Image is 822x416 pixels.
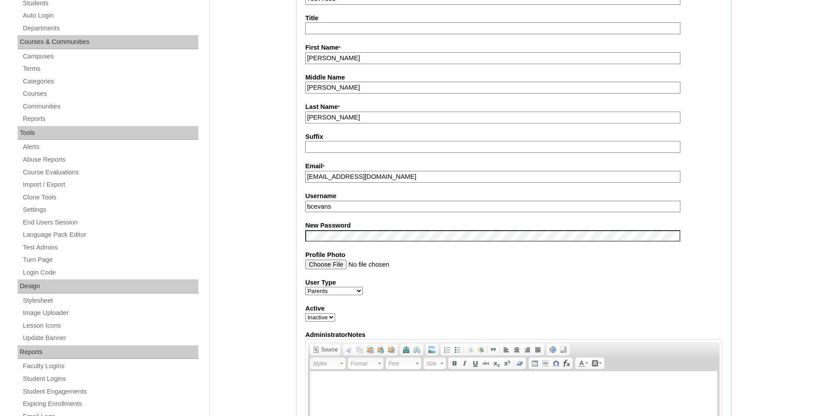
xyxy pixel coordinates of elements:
a: Source [311,345,340,355]
label: New Password [305,221,722,230]
a: Insert Special Character [551,358,561,368]
a: Decrease Indent [465,345,475,355]
a: Auto Login [22,10,198,21]
a: Copy [354,345,365,355]
a: Bold [449,358,460,368]
a: Student Engagements [22,386,198,397]
a: Align Right [522,345,533,355]
a: Insert/Remove Numbered List [442,345,452,355]
label: Title [305,14,722,23]
a: Abuse Reports [22,154,198,165]
a: End Users Session [22,217,198,228]
a: Justify [533,345,543,355]
a: Align Left [501,345,511,355]
a: Link [401,345,412,355]
a: Underline [470,358,481,368]
a: Turn Page [22,254,198,265]
a: Test Admins [22,242,198,253]
span: Format [351,358,377,369]
a: Import / Export [22,179,198,190]
a: Cut [344,345,354,355]
a: Subscript [491,358,502,368]
a: Courses [22,88,198,99]
a: Expiring Enrollments [22,398,198,409]
div: Reports [18,345,198,359]
a: Paste [365,345,376,355]
a: Maximize [548,345,558,355]
label: Active [305,304,722,313]
a: Course Evaluations [22,167,198,178]
label: AdministratorNotes [305,330,722,340]
a: Italic [460,358,470,368]
span: Font [388,358,415,369]
a: Lesson Icons [22,320,198,331]
a: Table [530,358,540,368]
a: Image Uploader [22,307,198,318]
a: Update Banner [22,333,198,344]
a: Size [424,358,446,369]
a: Remove Format [515,358,525,368]
a: Paste from Word [386,345,397,355]
a: Communities [22,101,198,112]
span: Styles [313,358,339,369]
div: Tools [18,126,198,140]
label: Last Name [305,102,722,112]
label: First Name [305,43,722,53]
a: Show Blocks [558,345,569,355]
div: Design [18,279,198,293]
span: Size [426,358,439,369]
label: Username [305,192,722,201]
a: Add Image [427,345,437,355]
a: Insert Horizontal Line [540,358,551,368]
label: Profile Photo [305,250,722,260]
label: Suffix [305,132,722,141]
a: Increase Indent [475,345,486,355]
a: Background Color [590,358,603,368]
a: Settings [22,204,198,215]
a: Format [348,358,384,369]
a: Text Color [576,358,590,368]
a: Login Code [22,267,198,278]
a: Terms [22,63,198,74]
a: Paste as plain text [376,345,386,355]
a: Unlink [412,345,422,355]
div: Courses & Communities [18,35,198,49]
label: User Type [305,278,722,287]
a: Categories [22,76,198,87]
a: Reports [22,113,198,124]
a: Student Logins [22,373,198,384]
a: Language Pack Editor [22,229,198,240]
a: Insert Equation [561,358,572,368]
a: Superscript [502,358,512,368]
span: Source [320,346,338,353]
a: Font [386,358,421,369]
a: Clone Tools [22,192,198,203]
a: Strike Through [481,358,491,368]
a: Faculty Logins [22,361,198,372]
a: Campuses [22,51,198,62]
a: Center [511,345,522,355]
a: Alerts [22,141,198,152]
a: Departments [22,23,198,34]
label: Middle Name [305,73,722,82]
a: Styles [310,358,346,369]
a: Insert/Remove Bulleted List [452,345,463,355]
a: Stylesheet [22,295,198,306]
a: Block Quote [488,345,499,355]
label: Email [305,162,722,171]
